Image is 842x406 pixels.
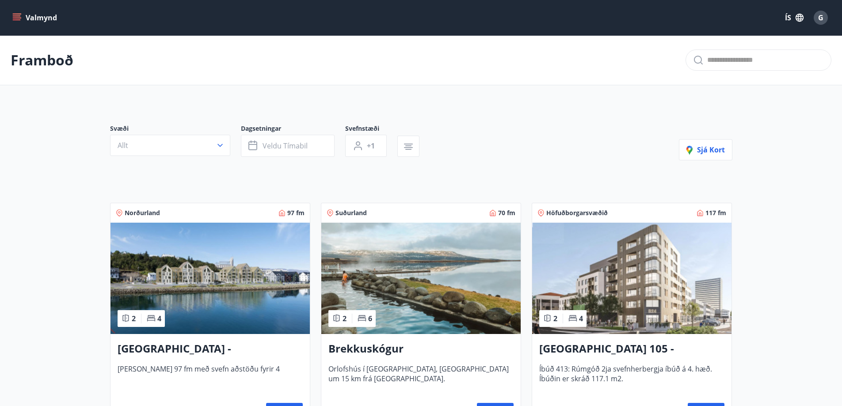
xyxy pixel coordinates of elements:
h3: [GEOGRAPHIC_DATA] - [GEOGRAPHIC_DATA] 10, 202 [118,341,303,357]
span: G [818,13,823,23]
span: 2 [132,314,136,323]
span: Dagsetningar [241,124,345,135]
span: 70 fm [498,209,515,217]
span: Suðurland [335,209,367,217]
span: 97 fm [287,209,305,217]
span: Allt [118,140,128,150]
button: Allt [110,135,230,156]
span: Íbúð 413: Rúmgóð 2ja svefnherbergja íbúð á 4. hæð. Íbúðin er skráð 117.1 m2. [539,364,724,393]
button: +1 [345,135,387,157]
button: menu [11,10,61,26]
span: Svefnstæði [345,124,397,135]
span: Höfuðborgarsvæðið [546,209,608,217]
h3: [GEOGRAPHIC_DATA] 105 - [GEOGRAPHIC_DATA] 24, 413 [539,341,724,357]
img: Paella dish [321,223,521,334]
span: Orlofshús í [GEOGRAPHIC_DATA], [GEOGRAPHIC_DATA] um 15 km frá [GEOGRAPHIC_DATA]. [328,364,514,393]
span: Veldu tímabil [263,141,308,151]
button: Sjá kort [679,139,732,160]
button: ÍS [780,10,808,26]
span: [PERSON_NAME] 97 fm með svefn aðstöðu fyrir 4 [118,364,303,393]
img: Paella dish [532,223,732,334]
span: 2 [553,314,557,323]
span: +1 [367,141,375,151]
span: 4 [157,314,161,323]
span: 117 fm [705,209,726,217]
button: G [810,7,831,28]
p: Framboð [11,50,73,70]
span: 6 [368,314,372,323]
span: 2 [343,314,347,323]
span: Sjá kort [686,145,725,155]
span: Norðurland [125,209,160,217]
span: 4 [579,314,583,323]
button: Veldu tímabil [241,135,335,157]
h3: Brekkuskógur [328,341,514,357]
img: Paella dish [110,223,310,334]
span: Svæði [110,124,241,135]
